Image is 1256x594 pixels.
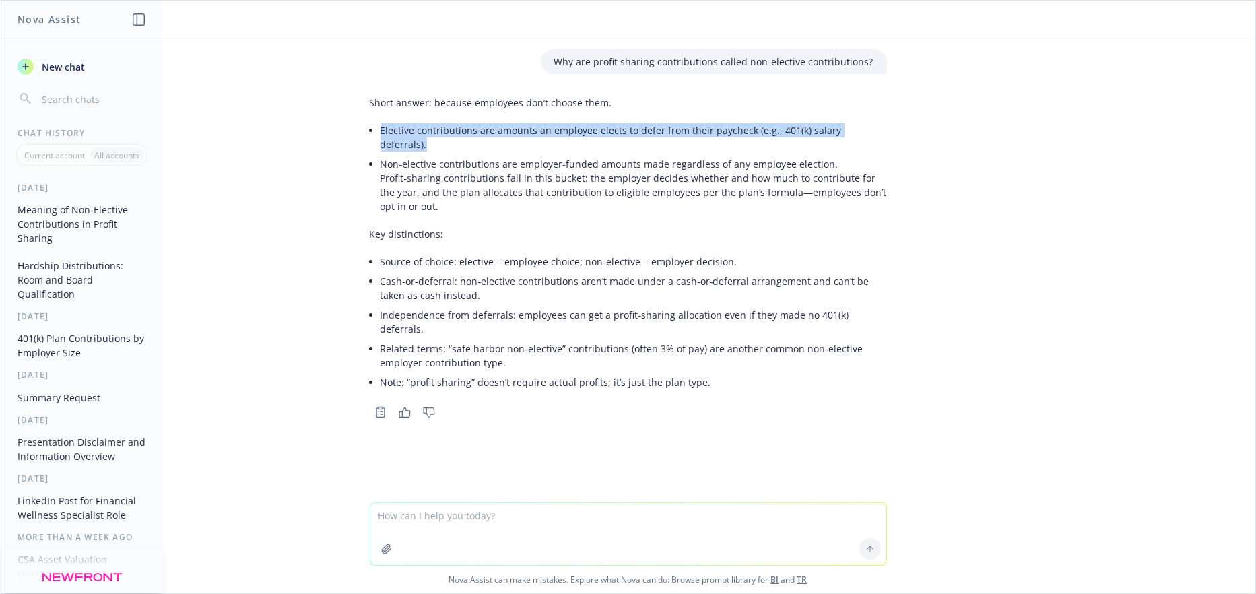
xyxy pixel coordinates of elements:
[370,96,887,110] p: Short answer: because employees don’t choose them.
[370,227,887,241] p: Key distinctions:
[12,548,152,585] button: CSA Asset Valuation Disclaimer
[381,252,887,271] li: Source of choice: elective = employee choice; non‑elective = employer decision.
[381,305,887,339] li: Independence from deferrals: employees can get a profit‑sharing allocation even if they made no 4...
[381,372,887,392] li: Note: “profit sharing” doesn’t require actual profits; it’s just the plan type.
[374,406,387,418] svg: Copy to clipboard
[381,339,887,372] li: Related terms: “safe harbor non‑elective” contributions (often 3% of pay) are another common non‑...
[6,566,1250,593] span: Nova Assist can make mistakes. Explore what Nova can do: Browse prompt library for and
[381,154,887,216] li: Non‑elective contributions are employer‑funded amounts made regardless of any employee election. ...
[39,60,85,74] span: New chat
[1,369,162,381] div: [DATE]
[12,55,152,79] button: New chat
[381,271,887,305] li: Cash-or-deferral: non‑elective contributions aren’t made under a cash‑or‑deferral arrangement and...
[797,574,807,585] a: TR
[12,387,152,409] button: Summary Request
[771,574,779,585] a: BI
[1,414,162,426] div: [DATE]
[554,55,873,69] p: Why are profit sharing contributions called non-elective contributions?
[12,255,152,305] button: Hardship Distributions: Room and Board Qualification
[12,431,152,467] button: Presentation Disclaimer and Information Overview
[381,121,887,154] li: Elective contributions are amounts an employee elects to defer from their paycheck (e.g., 401(k) ...
[18,12,81,26] h1: Nova Assist
[39,90,146,108] input: Search chats
[94,150,139,161] p: All accounts
[1,531,162,543] div: More than a week ago
[12,327,152,364] button: 401(k) Plan Contributions by Employer Size
[1,310,162,322] div: [DATE]
[24,150,85,161] p: Current account
[1,473,162,484] div: [DATE]
[12,199,152,249] button: Meaning of Non-Elective Contributions in Profit Sharing
[12,490,152,526] button: LinkedIn Post for Financial Wellness Specialist Role
[418,403,440,422] button: Thumbs down
[1,182,162,193] div: [DATE]
[1,127,162,139] div: Chat History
